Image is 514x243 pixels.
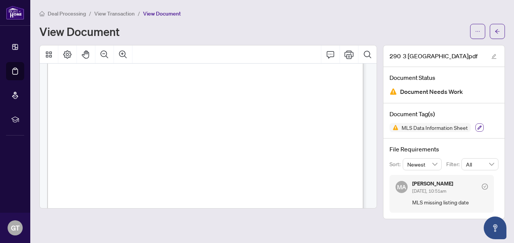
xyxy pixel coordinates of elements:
[466,159,494,170] span: All
[138,9,140,18] li: /
[412,198,488,207] span: MLS missing listing date
[399,125,471,130] span: MLS Data Information Sheet
[484,217,506,239] button: Open asap
[389,109,498,118] h4: Document Tag(s)
[389,160,403,168] p: Sort:
[389,123,399,132] img: Status Icon
[482,184,488,190] span: check-circle
[389,145,498,154] h4: File Requirements
[446,160,461,168] p: Filter:
[6,6,24,20] img: logo
[400,87,463,97] span: Document Needs Work
[389,73,498,82] h4: Document Status
[94,10,135,17] span: View Transaction
[11,223,20,233] span: GT
[48,10,86,17] span: Deal Processing
[495,29,500,34] span: arrow-left
[397,182,406,192] span: MA
[39,25,120,37] h1: View Document
[39,11,45,16] span: home
[89,9,91,18] li: /
[389,51,478,61] span: 290 3 [GEOGRAPHIC_DATA]pdf
[475,29,480,34] span: ellipsis
[412,181,453,186] h5: [PERSON_NAME]
[389,88,397,95] img: Document Status
[412,188,446,194] span: [DATE], 10:51am
[143,10,181,17] span: View Document
[407,159,438,170] span: Newest
[491,54,497,59] span: edit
